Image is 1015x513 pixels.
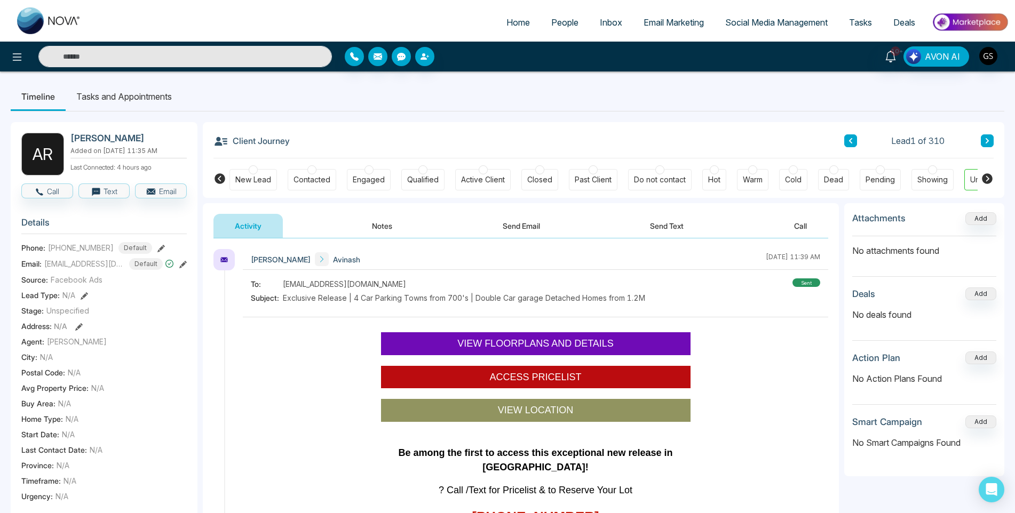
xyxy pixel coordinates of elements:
[965,415,996,428] button: Add
[17,7,81,34] img: Nova CRM Logo
[78,183,130,198] button: Text
[575,174,612,185] div: Past Client
[506,17,530,28] span: Home
[891,46,900,56] span: 10+
[481,214,561,238] button: Send Email
[21,320,67,332] span: Address:
[965,213,996,222] span: Add
[785,174,802,185] div: Cold
[283,278,406,290] span: [EMAIL_ADDRESS][DOMAIN_NAME]
[878,46,903,65] a: 10+
[852,288,875,299] h3: Deals
[70,161,187,172] p: Last Connected: 4 hours ago
[838,12,883,33] a: Tasks
[129,258,163,270] span: Default
[64,475,76,486] span: N/A
[283,292,645,303] span: Exclusive Release | 4 Car Parking Towns from 700's | Double Car garage Detached Homes from 1.2M
[852,372,996,385] p: No Action Plans Found
[51,274,102,285] span: Facebook Ads
[21,290,60,301] span: Lead Type:
[235,174,271,185] div: New Lead
[633,12,715,33] a: Email Marketing
[849,17,872,28] span: Tasks
[21,413,63,424] span: Home Type :
[213,133,290,149] h3: Client Journey
[353,174,385,185] div: Engaged
[40,351,53,363] span: N/A
[21,367,65,378] span: Postal Code :
[21,133,64,175] div: A R
[852,213,906,223] h3: Attachments
[461,174,505,185] div: Active Client
[251,278,283,290] span: To:
[21,305,44,316] span: Stage:
[715,12,838,33] a: Social Media Management
[66,82,183,111] li: Tasks and Appointments
[644,17,704,28] span: Email Marketing
[407,174,439,185] div: Qualified
[333,254,360,265] span: Avinash
[251,292,283,303] span: Subject:
[965,287,996,300] button: Add
[852,436,996,449] p: No Smart Campaigns Found
[62,290,75,301] span: N/A
[54,322,67,331] span: N/A
[58,398,71,409] span: N/A
[965,212,996,225] button: Add
[21,429,59,440] span: Start Date :
[496,12,541,33] a: Home
[824,174,843,185] div: Dead
[21,460,54,471] span: Province :
[21,351,37,363] span: City :
[351,214,414,238] button: Notes
[541,12,589,33] a: People
[21,491,53,502] span: Urgency :
[70,133,183,143] h2: [PERSON_NAME]
[979,47,997,65] img: User Avatar
[21,217,187,234] h3: Details
[11,82,66,111] li: Timeline
[725,17,828,28] span: Social Media Management
[47,336,107,347] span: [PERSON_NAME]
[792,278,820,287] div: sent
[21,444,87,455] span: Last Contact Date :
[766,252,820,266] div: [DATE] 11:39 AM
[743,174,763,185] div: Warm
[57,460,69,471] span: N/A
[931,10,1009,34] img: Market-place.gif
[90,444,102,455] span: N/A
[251,254,311,265] span: [PERSON_NAME]
[551,17,578,28] span: People
[213,214,283,238] button: Activity
[852,236,996,257] p: No attachments found
[629,214,705,238] button: Send Text
[294,174,330,185] div: Contacted
[55,491,68,502] span: N/A
[21,183,73,198] button: Call
[46,305,89,316] span: Unspecified
[21,475,61,486] span: Timeframe :
[91,382,104,394] span: N/A
[965,351,996,364] button: Add
[68,367,81,378] span: N/A
[62,429,75,440] span: N/A
[883,12,926,33] a: Deals
[893,17,915,28] span: Deals
[21,336,44,347] span: Agent:
[773,214,828,238] button: Call
[906,49,921,64] img: Lead Flow
[21,242,45,253] span: Phone:
[979,477,1004,502] div: Open Intercom Messenger
[852,416,922,427] h3: Smart Campaign
[708,174,720,185] div: Hot
[634,174,686,185] div: Do not contact
[44,258,124,269] span: [EMAIL_ADDRESS][DOMAIN_NAME]
[925,50,960,63] span: AVON AI
[527,174,552,185] div: Closed
[21,398,55,409] span: Buy Area :
[903,46,969,67] button: AVON AI
[852,308,996,321] p: No deals found
[970,174,1013,185] div: Unspecified
[48,242,114,253] span: [PHONE_NUMBER]
[866,174,895,185] div: Pending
